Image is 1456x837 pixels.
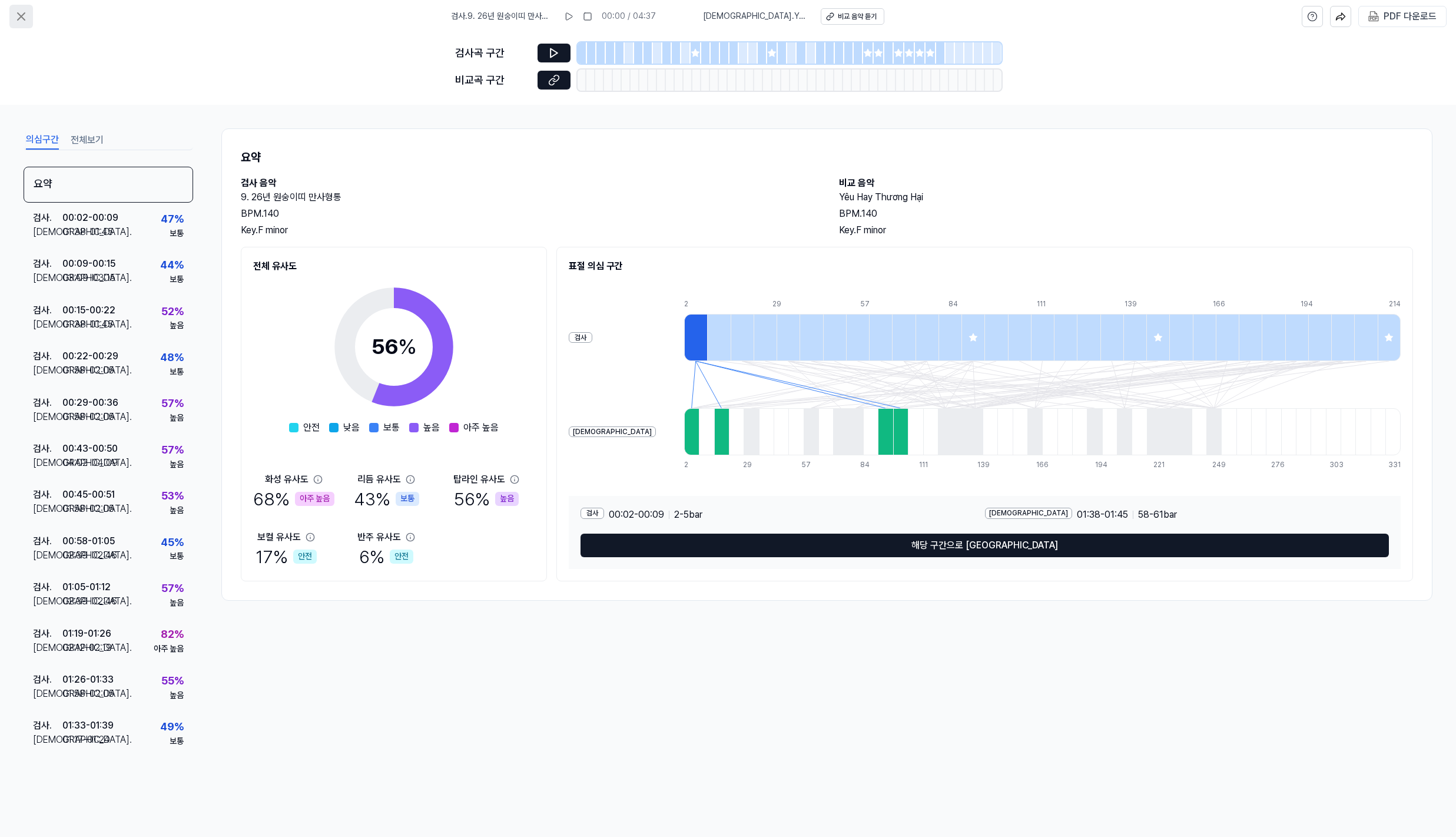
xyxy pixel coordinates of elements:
div: 01:58 - 02:05 [62,502,114,516]
div: 45 % [161,534,184,551]
div: 03:09 - 03:15 [62,271,115,285]
span: 높음 [423,421,440,435]
div: [DEMOGRAPHIC_DATA] [985,508,1072,519]
span: 00:02 - 00:09 [609,508,664,522]
button: 의심구간 [26,131,59,150]
div: 검사 . [33,534,62,548]
div: 57 % [161,580,184,597]
div: 194 [1301,299,1324,309]
div: 검사 . [33,719,62,733]
img: PDF Download [1368,11,1379,22]
div: 00:09 - 00:15 [62,257,115,271]
div: 55 % [161,673,184,690]
div: [DEMOGRAPHIC_DATA] . [33,641,62,655]
span: 01:38 - 01:45 [1077,508,1128,522]
div: 높음 [170,412,184,424]
div: 01:17 - 01:24 [62,733,110,747]
div: 안전 [293,550,317,564]
span: 2 - 5 bar [674,508,702,522]
div: 00:43 - 00:50 [62,442,118,456]
div: 안전 [390,550,413,564]
div: [DEMOGRAPHIC_DATA] . [33,317,62,332]
div: 비교곡 구간 [455,72,530,89]
div: 68 % [253,487,334,511]
div: 보통 [170,228,184,240]
div: 57 % [161,442,184,459]
span: 보통 [383,421,400,435]
div: 01:58 - 02:05 [62,363,114,378]
div: 반주 유사도 [357,530,401,544]
div: 17 % [256,544,317,569]
div: 52 % [161,303,184,320]
h2: 전체 유사도 [253,259,535,273]
div: 검사 . [33,349,62,363]
div: [DEMOGRAPHIC_DATA] . [33,548,62,563]
div: 221 [1153,460,1168,470]
div: 01:19 - 01:26 [62,627,111,641]
div: 01:58 - 02:05 [62,410,114,424]
div: 49 % [160,719,184,736]
div: 44 % [160,257,184,274]
div: 214 [1389,299,1401,309]
button: help [1302,6,1323,27]
div: [DEMOGRAPHIC_DATA] . [33,225,62,239]
div: Key. F minor [839,223,1414,237]
div: 53 % [161,488,184,505]
div: 02:39 - 02:46 [62,594,117,608]
h2: 비교 음악 [839,176,1414,190]
div: 검사 . [33,442,62,456]
div: BPM. 140 [241,207,815,221]
div: 검사 . [33,211,62,225]
div: 303 [1329,460,1344,470]
div: 검사 . [33,257,62,271]
div: 00:58 - 01:05 [62,534,115,548]
div: 아주 높음 [154,643,184,655]
div: 높음 [170,690,184,702]
div: 01:38 - 01:45 [62,225,113,239]
button: 전체보기 [71,131,104,150]
span: 58 - 61 bar [1138,508,1177,522]
div: 00:29 - 00:36 [62,396,118,410]
div: 보통 [170,736,184,747]
div: [DEMOGRAPHIC_DATA] [569,426,656,438]
h2: 표절 의심 구간 [569,259,1401,273]
div: 139 [977,460,992,470]
div: 높음 [170,320,184,332]
span: [DEMOGRAPHIC_DATA] . Yêu Hay Thương Hại [703,11,807,22]
button: PDF 다운로드 [1366,6,1439,27]
div: 리듬 유사도 [357,472,401,487]
div: 보통 [170,274,184,286]
h2: 검사 음악 [241,176,815,190]
div: 00:00 / 04:37 [602,11,656,22]
div: 29 [772,299,795,309]
div: 00:15 - 00:22 [62,303,115,317]
div: 요약 [24,167,193,203]
div: 57 [801,460,816,470]
span: 안전 [303,421,320,435]
div: 보컬 유사도 [257,530,301,544]
div: 43 % [354,487,419,511]
div: 검사 . [33,303,62,317]
div: 검사 [581,508,604,519]
div: 검사 . [33,488,62,502]
div: 검사 . [33,396,62,410]
div: 2 [684,460,699,470]
div: 검사 [569,332,592,343]
div: 비교 음악 듣기 [838,12,877,22]
div: 111 [919,460,934,470]
div: 01:05 - 01:12 [62,580,111,594]
div: 48 % [160,349,184,366]
span: % [398,334,417,359]
div: [DEMOGRAPHIC_DATA] . [33,733,62,747]
div: 29 [743,460,758,470]
div: 보통 [170,366,184,378]
h1: 요약 [241,148,1413,167]
div: 82 % [161,626,184,643]
div: 56 [372,331,417,363]
div: 00:22 - 00:29 [62,349,118,363]
div: 검사 . [33,580,62,594]
div: 111 [1037,299,1060,309]
img: share [1335,11,1346,22]
div: 249 [1212,460,1227,470]
div: 166 [1036,460,1051,470]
